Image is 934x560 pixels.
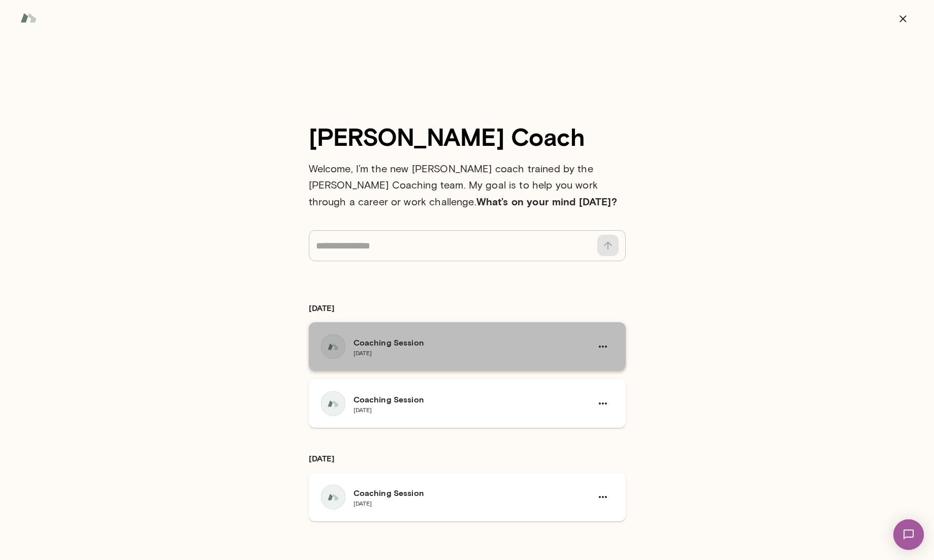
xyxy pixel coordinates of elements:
[20,8,37,27] img: Mento
[309,122,626,150] h3: [PERSON_NAME] Coach
[353,487,584,499] h6: Coaching Session
[309,161,626,210] h6: Welcome, I’m the new [PERSON_NAME] coach trained by the [PERSON_NAME] Coaching team. My goal is t...
[353,336,584,349] h6: Coaching Session
[353,393,584,406] h6: Coaching Session
[309,302,626,314] h6: [DATE]
[309,473,626,521] a: Coaching Session[DATE]
[353,500,372,507] span: [DATE]
[353,406,372,413] span: [DATE]
[309,322,626,371] a: Coaching Session[DATE]
[309,452,626,464] h6: [DATE]
[309,379,626,428] a: Coaching Session[DATE]
[353,349,372,356] span: [DATE]
[476,195,617,207] b: What’s on your mind [DATE]?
